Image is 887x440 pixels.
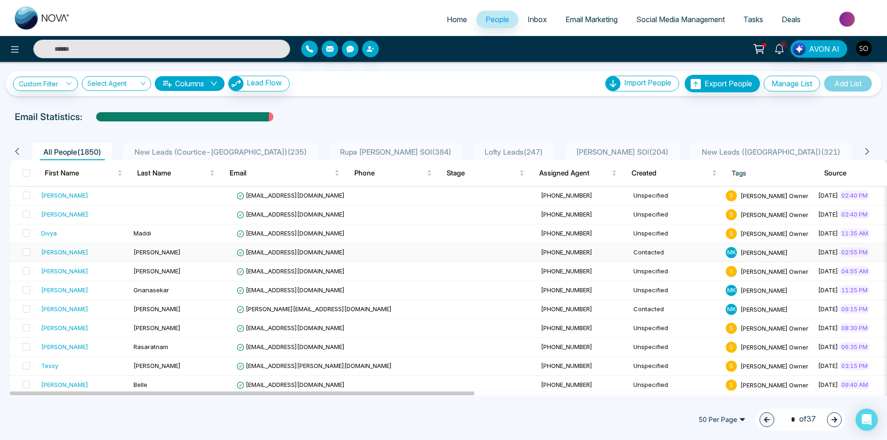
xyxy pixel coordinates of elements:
[814,9,881,30] img: Market-place.gif
[45,168,115,179] span: First Name
[818,248,838,256] span: [DATE]
[237,305,392,313] span: [PERSON_NAME][EMAIL_ADDRESS][DOMAIN_NAME]
[726,361,737,372] span: S
[528,15,547,24] span: Inbox
[741,324,808,332] span: [PERSON_NAME] Owner
[532,160,624,186] th: Assigned Agent
[630,243,722,262] td: Contacted
[210,80,218,87] span: down
[839,229,870,238] span: 11:35 AM
[818,211,838,218] span: [DATE]
[134,381,147,388] span: Belle
[15,6,70,30] img: Nova CRM Logo
[229,76,243,91] img: Lead Flow
[556,11,627,28] a: Email Marketing
[839,247,869,257] span: 02:55 PM
[741,343,808,350] span: [PERSON_NAME] Owner
[41,210,88,219] div: [PERSON_NAME]
[726,380,737,391] span: S
[741,248,788,256] span: [PERSON_NAME]
[134,229,151,237] span: Maddi
[541,248,592,256] span: [PHONE_NUMBER]
[41,323,88,332] div: [PERSON_NAME]
[698,147,844,157] span: New Leads ([GEOGRAPHIC_DATA]) ( 321 )
[222,160,347,186] th: Email
[726,228,737,239] span: S
[41,342,88,351] div: [PERSON_NAME]
[818,381,838,388] span: [DATE]
[447,15,467,24] span: Home
[565,15,618,24] span: Email Marketing
[627,11,734,28] a: Social Media Management
[741,192,808,199] span: [PERSON_NAME] Owner
[790,40,847,58] button: AVON AI
[624,160,724,186] th: Created
[41,304,88,313] div: [PERSON_NAME]
[741,267,808,275] span: [PERSON_NAME] Owner
[237,381,345,388] span: [EMAIL_ADDRESS][DOMAIN_NAME]
[155,76,225,91] button: Columnsdown
[541,343,592,350] span: [PHONE_NUMBER]
[481,147,547,157] span: Lofty Leads ( 247 )
[41,191,88,200] div: [PERSON_NAME]
[630,338,722,357] td: Unspecified
[630,376,722,395] td: Unspecified
[541,267,592,275] span: [PHONE_NUMBER]
[856,409,878,431] div: Open Intercom Messenger
[785,413,816,426] span: of 37
[624,78,671,87] span: Import People
[237,229,345,237] span: [EMAIL_ADDRESS][DOMAIN_NAME]
[15,110,82,124] p: Email Statistics:
[41,361,58,370] div: Tessy
[130,160,222,186] th: Last Name
[447,168,517,179] span: Stage
[856,41,872,56] img: User Avatar
[336,147,455,157] span: Rupa [PERSON_NAME] SOI ( 384 )
[134,362,181,369] span: [PERSON_NAME]
[818,286,838,294] span: [DATE]
[41,229,57,238] div: Divya
[839,210,869,219] span: 02:40 PM
[741,381,808,388] span: [PERSON_NAME] Owner
[237,362,392,369] span: [EMAIL_ADDRESS][PERSON_NAME][DOMAIN_NAME]
[228,76,290,91] button: Lead Flow
[839,323,869,332] span: 08:30 PM
[741,229,808,237] span: [PERSON_NAME] Owner
[741,286,788,294] span: [PERSON_NAME]
[41,380,88,389] div: [PERSON_NAME]
[809,43,839,54] span: AVON AI
[636,15,725,24] span: Social Media Management
[630,300,722,319] td: Contacted
[724,160,817,186] th: Tags
[541,211,592,218] span: [PHONE_NUMBER]
[685,75,760,92] button: Export People
[818,229,838,237] span: [DATE]
[247,78,282,87] span: Lead Flow
[726,190,737,201] span: S
[41,266,88,276] div: [PERSON_NAME]
[541,324,592,332] span: [PHONE_NUMBER]
[741,305,788,313] span: [PERSON_NAME]
[818,324,838,332] span: [DATE]
[630,205,722,224] td: Unspecified
[818,267,838,275] span: [DATE]
[726,285,737,296] span: M K
[225,76,290,91] a: Lead FlowLead Flow
[134,248,181,256] span: [PERSON_NAME]
[630,319,722,338] td: Unspecified
[741,362,808,369] span: [PERSON_NAME] Owner
[486,15,509,24] span: People
[572,147,672,157] span: [PERSON_NAME] SOI ( 204 )
[793,42,806,55] img: Lead Flow
[818,305,838,313] span: [DATE]
[839,380,870,389] span: 09:40 AM
[692,412,752,427] span: 50 Per Page
[134,286,169,294] span: Gnanasekar
[13,77,78,91] a: Custom Filter
[237,343,345,350] span: [EMAIL_ADDRESS][DOMAIN_NAME]
[726,247,737,258] span: M K
[839,342,869,351] span: 06:35 PM
[541,381,592,388] span: [PHONE_NUMBER]
[726,342,737,353] span: S
[705,79,752,88] span: Export People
